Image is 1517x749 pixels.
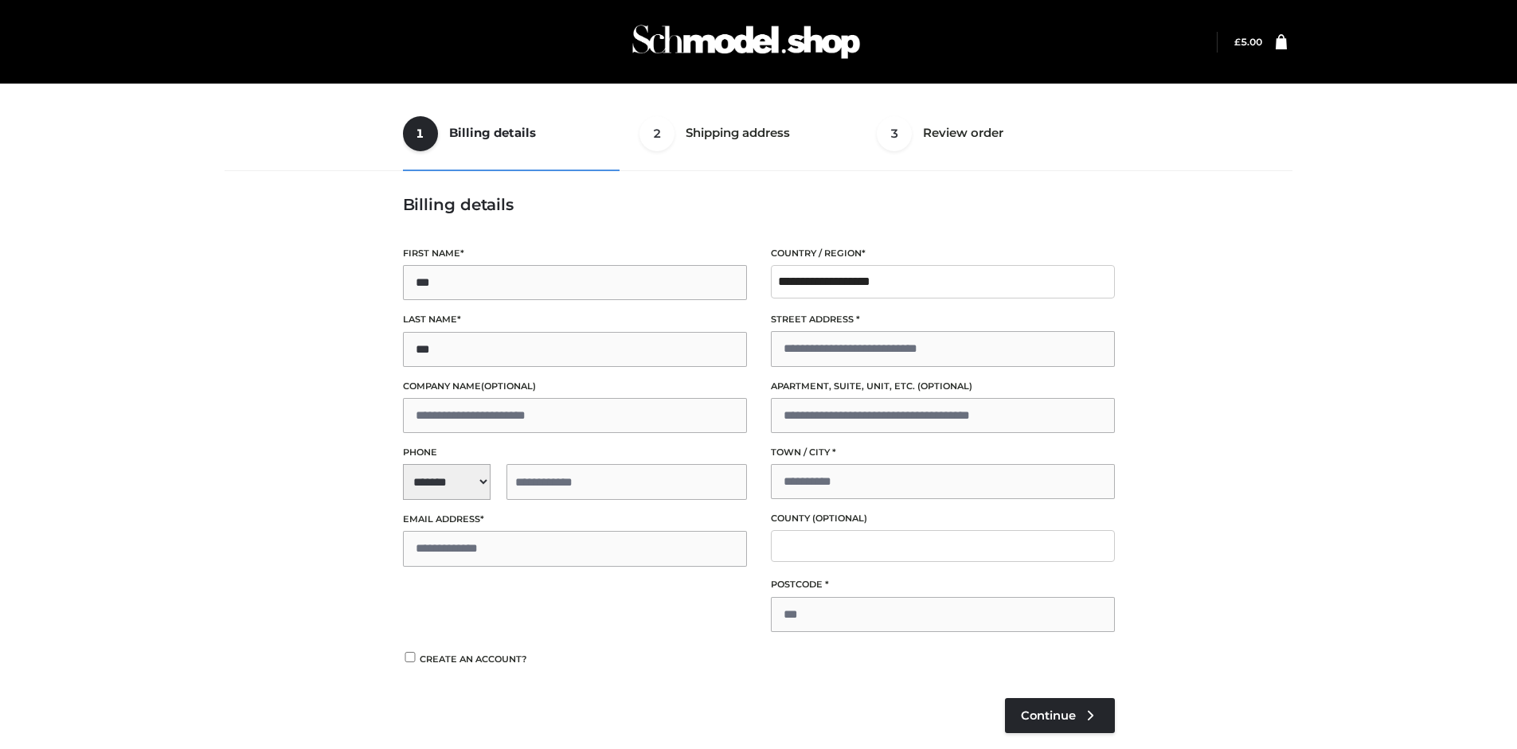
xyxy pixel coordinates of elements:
[403,512,747,527] label: Email address
[771,577,1115,592] label: Postcode
[1234,36,1262,48] a: £5.00
[771,312,1115,327] label: Street address
[771,379,1115,394] label: Apartment, suite, unit, etc.
[812,513,867,524] span: (optional)
[403,445,747,460] label: Phone
[771,511,1115,526] label: County
[403,379,747,394] label: Company name
[627,10,866,73] img: Schmodel Admin 964
[481,380,536,392] span: (optional)
[1234,36,1262,48] bdi: 5.00
[771,445,1115,460] label: Town / City
[420,653,527,665] span: Create an account?
[403,652,417,662] input: Create an account?
[917,380,972,392] span: (optional)
[403,195,1115,214] h3: Billing details
[1005,698,1115,733] a: Continue
[771,246,1115,261] label: Country / Region
[1234,36,1241,48] span: £
[403,312,747,327] label: Last name
[1021,708,1076,723] span: Continue
[403,246,747,261] label: First name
